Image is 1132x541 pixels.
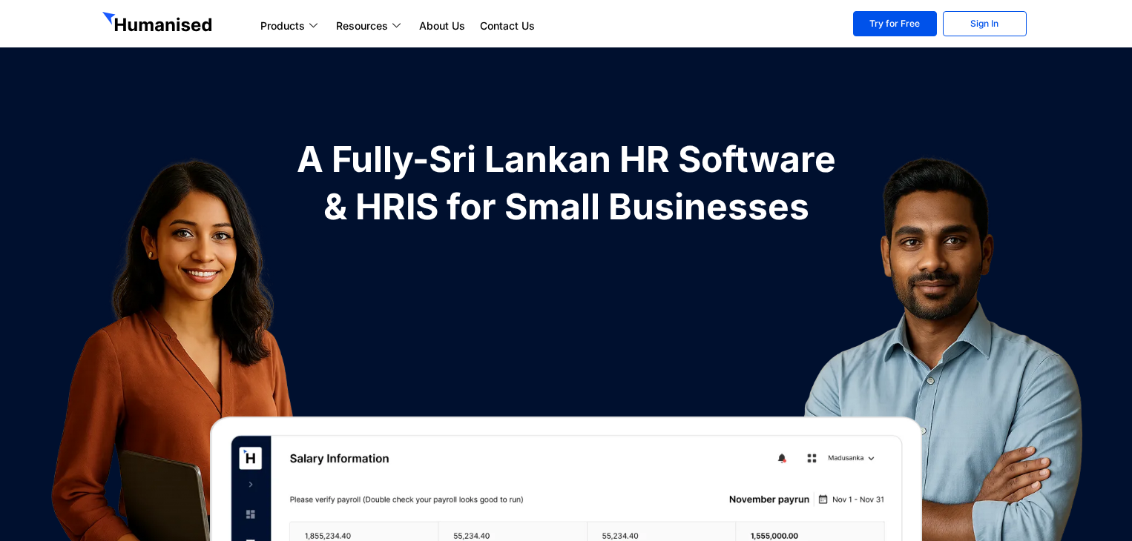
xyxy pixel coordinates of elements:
[412,17,473,35] a: About Us
[943,11,1027,36] a: Sign In
[329,17,412,35] a: Resources
[102,12,215,36] img: GetHumanised Logo
[473,17,542,35] a: Contact Us
[853,11,937,36] a: Try for Free
[253,17,329,35] a: Products
[288,136,844,230] h1: A Fully-Sri Lankan HR Software & HRIS for Small Businesses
